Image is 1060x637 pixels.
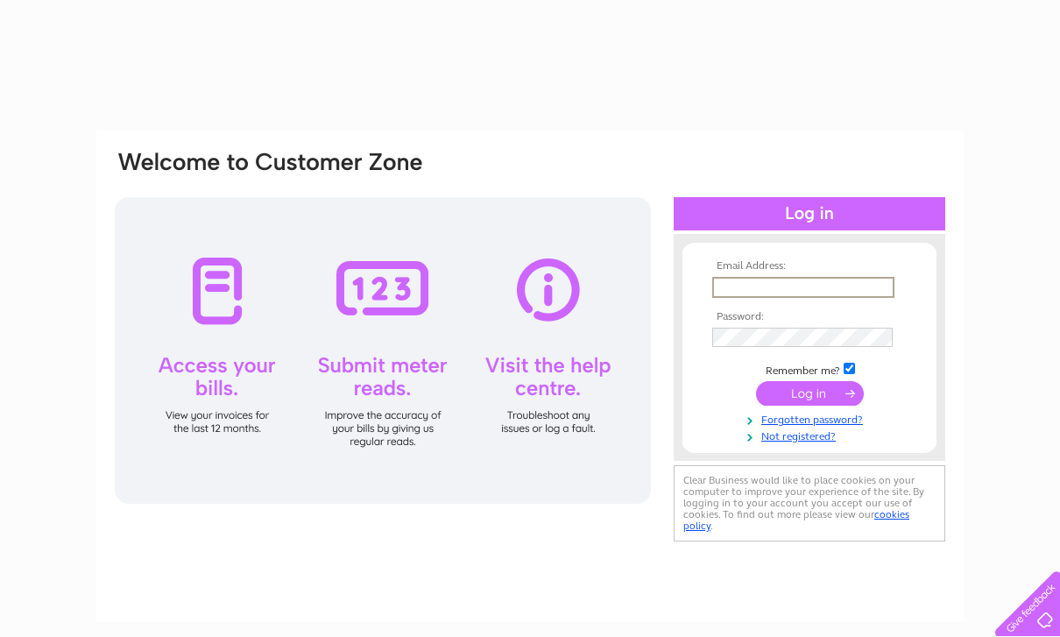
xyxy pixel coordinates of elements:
input: Submit [756,381,864,406]
th: Password: [708,311,911,323]
a: cookies policy [683,508,909,532]
a: Forgotten password? [712,410,911,427]
div: Clear Business would like to place cookies on your computer to improve your experience of the sit... [674,465,945,541]
th: Email Address: [708,260,911,272]
td: Remember me? [708,360,911,378]
a: Not registered? [712,427,911,443]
